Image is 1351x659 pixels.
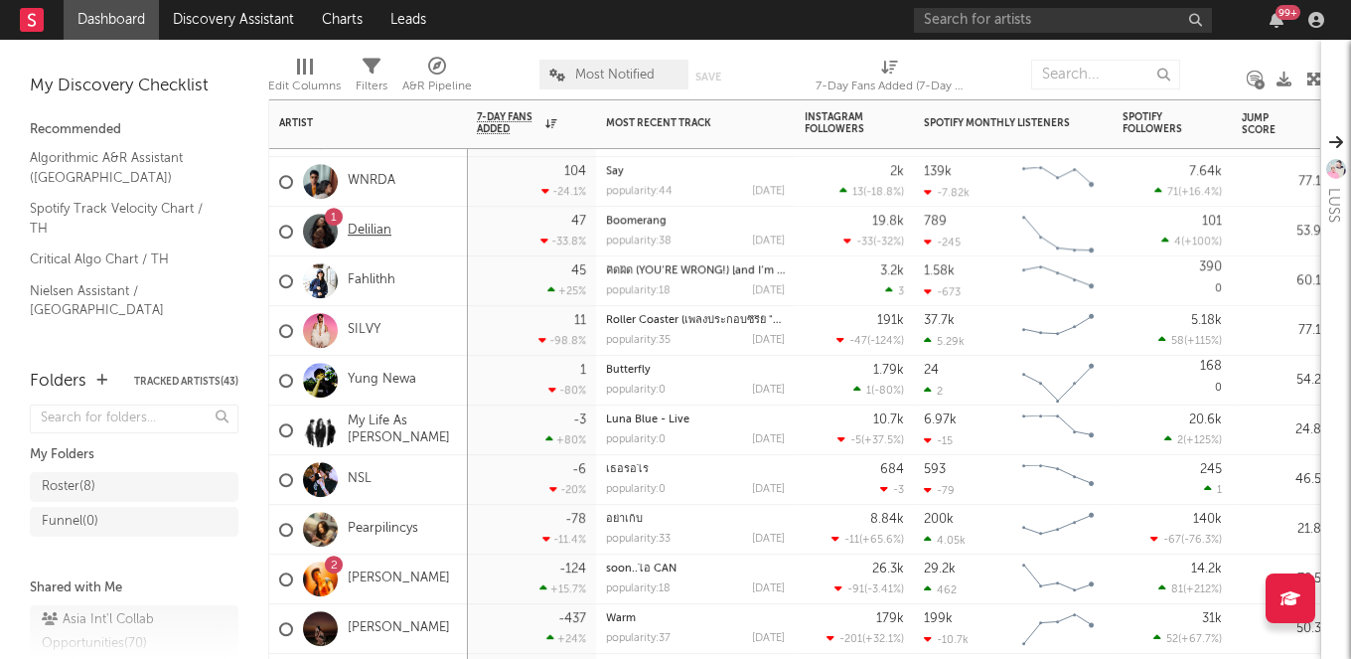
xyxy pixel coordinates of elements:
div: Instagram Followers [805,111,874,135]
a: Algorithmic A&R Assistant ([GEOGRAPHIC_DATA]) [30,147,219,188]
svg: Chart title [1013,455,1103,505]
div: 24 [924,364,939,377]
div: -245 [924,236,961,248]
div: Edit Columns [268,50,341,107]
svg: Chart title [1013,555,1103,604]
div: -124 [559,563,586,576]
div: 462 [924,583,957,596]
div: -7.82k [924,186,970,199]
div: 1.79k [873,364,904,377]
div: Boomerang [606,216,785,227]
a: soon..ไอ CAN [606,564,676,575]
div: ( ) [837,433,904,446]
div: -98.8 % [538,334,586,347]
button: 99+ [1270,12,1283,28]
div: [DATE] [752,285,785,296]
span: 52 [1166,634,1178,645]
span: 7-Day Fans Added [477,111,540,135]
button: Save [695,72,721,82]
a: คิดผิด (YOU’RE WRONG!) [and I’m done waiting] [606,265,848,276]
a: Luna Blue - Live [606,414,689,425]
div: My Folders [30,443,238,467]
div: Spotify Followers [1123,111,1192,135]
div: 99 + [1276,5,1300,20]
span: +65.6 % [862,535,901,546]
div: -79 [924,484,955,497]
svg: Chart title [1013,306,1103,356]
div: 24.8 [1242,418,1321,442]
div: A&R Pipeline [402,75,472,98]
div: +15.7 % [539,582,586,595]
svg: Chart title [1013,207,1103,256]
div: Say [606,166,785,177]
div: -33.8 % [540,235,586,247]
div: ( ) [1154,185,1222,198]
div: [DATE] [752,633,785,644]
span: -201 [839,634,862,645]
input: Search... [1031,60,1180,89]
div: ( ) [1150,533,1222,546]
div: Artist [279,117,428,129]
a: Fahlithh [348,272,395,289]
div: Spotify Monthly Listeners [924,117,1073,129]
div: -11.4 % [542,533,586,546]
span: -124 % [870,336,901,347]
div: 31k [1202,612,1222,625]
span: -33 [856,237,873,247]
div: 77.1 [1242,319,1321,343]
div: 0 [1123,356,1222,405]
div: -437 [558,612,586,625]
a: SILVY [348,322,380,339]
span: -80 % [874,386,901,397]
div: 179k [876,612,904,625]
div: 139k [924,165,952,178]
div: เธอรอไร [606,464,785,475]
div: 54.2 [1242,369,1321,393]
span: 4 [1174,237,1181,247]
div: 3.2k [880,264,904,277]
div: [DATE] [752,186,785,197]
a: Critical Algo Chart / TH [30,248,219,270]
a: Pearpilincys [348,521,418,538]
div: My Discovery Checklist [30,75,238,98]
span: +100 % [1184,237,1219,247]
div: 245 [1200,463,1222,476]
button: Tracked Artists(43) [134,377,238,387]
div: 7-Day Fans Added (7-Day Fans Added) [816,50,965,107]
div: popularity: 38 [606,236,672,247]
div: popularity: 18 [606,583,671,594]
div: 29.2k [924,563,956,576]
div: ( ) [843,235,904,247]
div: -673 [924,285,961,298]
div: 684 [880,463,904,476]
div: 8.84k [870,513,904,526]
div: [DATE] [752,385,785,396]
div: 60.1 [1242,269,1321,293]
div: +80 % [545,433,586,446]
div: อย่าเก็บ [606,514,785,525]
div: 50.3 [1242,617,1321,641]
div: 5.18k [1191,314,1222,327]
div: -15 [924,434,953,447]
div: soon..ไอ CAN [606,564,785,575]
div: Asia Int'l Collab Opportunities ( 70 ) [42,608,222,656]
div: 1 [580,364,586,377]
svg: Chart title [1013,256,1103,306]
div: Edit Columns [268,75,341,98]
div: 7.64k [1189,165,1222,178]
div: 789 [924,215,947,228]
div: [DATE] [752,335,785,346]
div: [DATE] [752,434,785,445]
div: ( ) [839,185,904,198]
div: ( ) [853,384,904,397]
span: -67 [1163,535,1181,546]
div: 1.58k [924,264,955,277]
div: 21.8 [1242,518,1321,542]
span: +16.4 % [1181,187,1219,198]
div: [DATE] [752,484,785,495]
span: 13 [852,187,863,198]
div: 6.97k [924,413,957,426]
div: Roster ( 8 ) [42,475,95,499]
div: LUSS [1321,188,1345,223]
div: 77.1 [1242,170,1321,194]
